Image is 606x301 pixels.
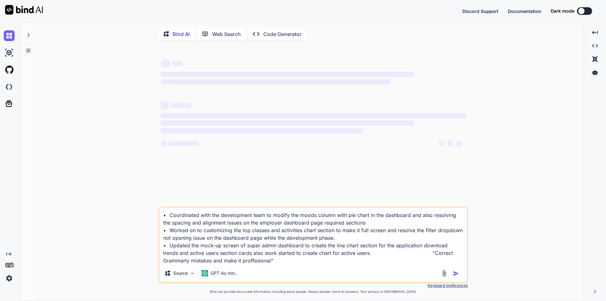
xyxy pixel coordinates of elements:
span: Dark mode [551,8,574,14]
p: Code Generator [263,30,301,38]
button: Documentation [508,8,541,15]
button: Discord Support [462,8,498,15]
span: ‌ [171,103,191,108]
span: ‌ [161,72,414,77]
p: Keyboard preferences [158,283,468,288]
img: ai-studio [4,47,15,58]
p: Bind can provide inaccurate information, including about people. Always double-check its answers.... [158,289,468,294]
span: Documentation [508,9,541,14]
span: ‌ [448,141,453,146]
span: ‌ [161,128,363,133]
span: ‌ [439,141,444,146]
span: ‌ [456,141,461,146]
img: Bind AI [5,5,43,15]
img: chat [4,30,15,41]
span: ‌ [169,141,199,146]
span: ‌ [161,113,466,118]
span: Discord Support [462,9,498,14]
img: GPT-4o mini [202,270,208,276]
img: darkCloudIdeIcon [4,81,15,92]
img: attachment [441,270,448,277]
p: Source [173,270,188,276]
img: githubLight [4,64,15,75]
span: ‌ [161,79,390,84]
img: settings [4,273,15,284]
p: Bind AI [173,30,190,38]
textarea: • Coordinated with the development team to modify the moods column with pie chart in the dashboar... [159,208,467,264]
p: Web Search [212,30,241,38]
span: ‌ [161,59,170,68]
p: GPT-4o min.. [211,270,237,276]
span: ‌ [161,121,414,126]
img: Pick Models [190,271,195,276]
span: ‌ [172,61,182,66]
span: ‌ [161,141,166,146]
img: icon [453,270,459,277]
span: ‌ [161,102,169,109]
